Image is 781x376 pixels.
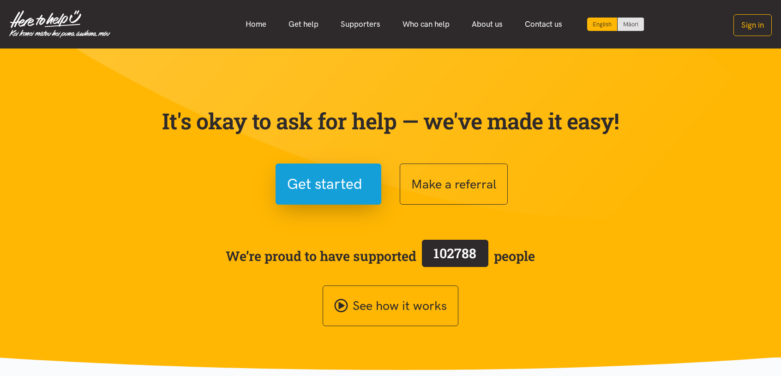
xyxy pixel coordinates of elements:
[277,14,330,34] a: Get help
[587,18,618,31] div: Current language
[416,238,494,274] a: 102788
[400,164,508,205] button: Make a referral
[9,10,110,38] img: Home
[330,14,391,34] a: Supporters
[514,14,573,34] a: Contact us
[733,14,772,36] button: Sign in
[234,14,277,34] a: Home
[226,238,535,274] span: We’re proud to have supported people
[587,18,644,31] div: Language toggle
[391,14,461,34] a: Who can help
[160,108,621,134] p: It's okay to ask for help — we've made it easy!
[618,18,644,31] a: Switch to Te Reo Māori
[323,285,458,327] a: See how it works
[461,14,514,34] a: About us
[276,164,381,205] button: Get started
[433,244,476,262] span: 102788
[287,172,362,196] span: Get started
